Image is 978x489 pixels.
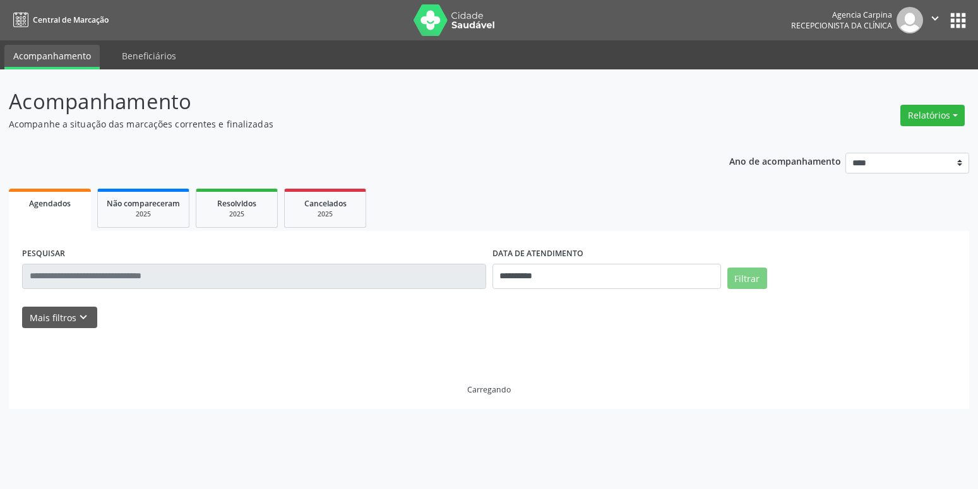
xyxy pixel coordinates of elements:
button: Relatórios [900,105,965,126]
span: Resolvidos [217,198,256,209]
button:  [923,7,947,33]
div: 2025 [107,209,180,219]
span: Central de Marcação [33,15,109,25]
img: img [897,7,923,33]
i: keyboard_arrow_down [76,310,90,324]
button: Filtrar [727,268,767,289]
a: Beneficiários [113,45,185,67]
div: 2025 [294,209,357,219]
label: DATA DE ATENDIMENTO [492,244,583,264]
span: Agendados [29,198,71,209]
span: Não compareceram [107,198,180,209]
span: Recepcionista da clínica [791,20,892,31]
div: Carregando [467,384,511,395]
a: Central de Marcação [9,9,109,30]
i:  [928,11,942,25]
a: Acompanhamento [4,45,100,69]
p: Acompanhamento [9,86,681,117]
label: PESQUISAR [22,244,65,264]
button: Mais filtroskeyboard_arrow_down [22,307,97,329]
p: Acompanhe a situação das marcações correntes e finalizadas [9,117,681,131]
div: 2025 [205,209,268,219]
button: apps [947,9,969,32]
div: Agencia Carpina [791,9,892,20]
p: Ano de acompanhamento [729,153,841,168]
span: Cancelados [304,198,347,209]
